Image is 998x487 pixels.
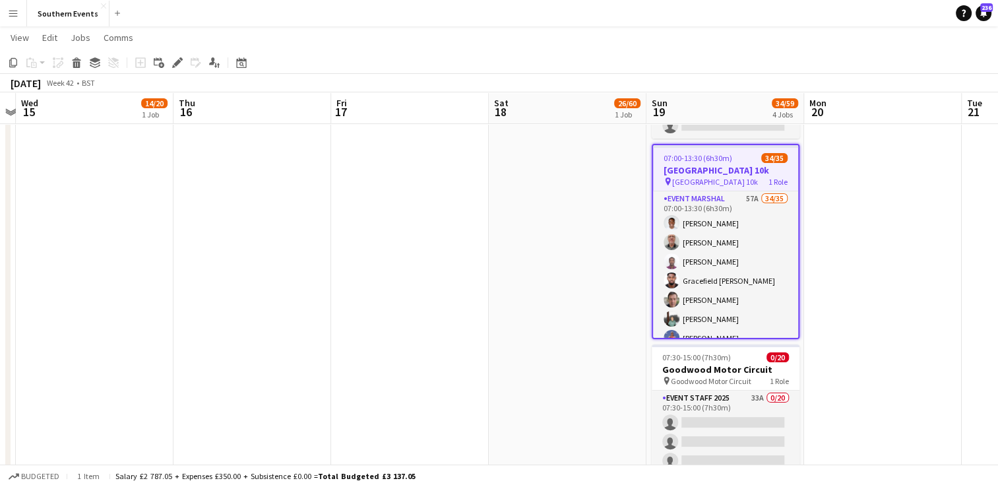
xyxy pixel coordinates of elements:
[142,110,167,119] div: 1 Job
[650,104,668,119] span: 19
[653,164,798,176] h3: [GEOGRAPHIC_DATA] 10k
[44,78,77,88] span: Week 42
[672,177,758,187] span: [GEOGRAPHIC_DATA] 10k
[179,97,195,109] span: Thu
[671,376,751,386] span: Goodwood Motor Circuit
[104,32,133,44] span: Comms
[965,104,982,119] span: 21
[492,104,509,119] span: 18
[27,1,109,26] button: Southern Events
[11,77,41,90] div: [DATE]
[7,469,61,484] button: Budgeted
[807,104,826,119] span: 20
[177,104,195,119] span: 16
[772,98,798,108] span: 34/59
[5,29,34,46] a: View
[21,97,38,109] span: Wed
[766,352,789,362] span: 0/20
[71,32,90,44] span: Jobs
[115,471,416,481] div: Salary £2 787.05 + Expenses £350.00 + Subsistence £0.00 =
[65,29,96,46] a: Jobs
[82,78,95,88] div: BST
[761,153,788,163] span: 34/35
[11,32,29,44] span: View
[652,144,799,339] app-job-card: 07:00-13:30 (6h30m)34/35[GEOGRAPHIC_DATA] 10k [GEOGRAPHIC_DATA] 10k1 RoleEvent Marshal57A34/3507:...
[494,97,509,109] span: Sat
[980,3,993,12] span: 236
[664,153,732,163] span: 07:00-13:30 (6h30m)
[318,471,416,481] span: Total Budgeted £3 137.05
[614,98,640,108] span: 26/60
[976,5,991,21] a: 236
[21,472,59,481] span: Budgeted
[334,104,347,119] span: 17
[652,97,668,109] span: Sun
[772,110,797,119] div: 4 Jobs
[967,97,982,109] span: Tue
[615,110,640,119] div: 1 Job
[652,364,799,375] h3: Goodwood Motor Circuit
[98,29,139,46] a: Comms
[809,97,826,109] span: Mon
[768,177,788,187] span: 1 Role
[37,29,63,46] a: Edit
[141,98,168,108] span: 14/20
[42,32,57,44] span: Edit
[19,104,38,119] span: 15
[770,376,789,386] span: 1 Role
[336,97,347,109] span: Fri
[662,352,731,362] span: 07:30-15:00 (7h30m)
[73,471,104,481] span: 1 item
